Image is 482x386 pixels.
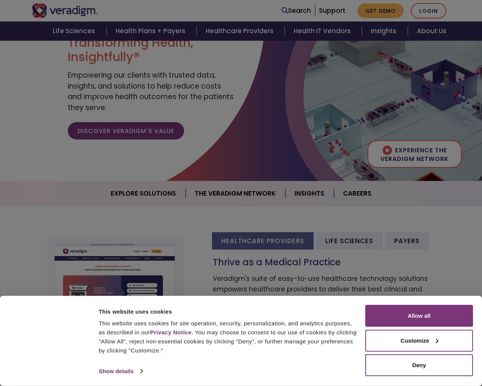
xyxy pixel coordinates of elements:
a: Show details [99,366,142,377]
a: Privacy Notice [150,329,191,335]
button: Customize [365,329,473,351]
button: Allow all [365,305,473,327]
button: Deny [365,354,473,376]
div: This website uses cookies [99,307,357,316]
div: This website uses cookies for site operation, security, personalization, and analytics purposes, ... [99,319,357,355]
